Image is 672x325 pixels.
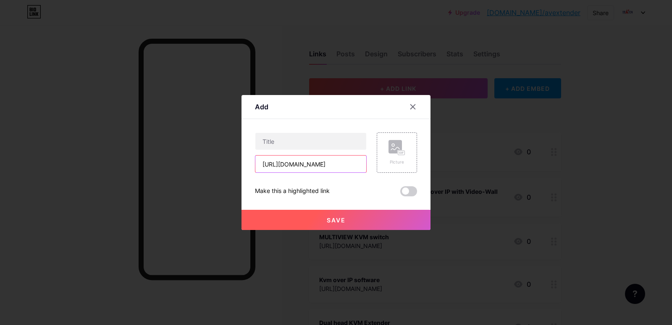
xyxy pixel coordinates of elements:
[327,217,346,224] span: Save
[241,210,430,230] button: Save
[388,159,405,165] div: Picture
[255,156,366,172] input: URL
[255,186,330,196] div: Make this a highlighted link
[255,133,366,150] input: Title
[255,102,268,112] div: Add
